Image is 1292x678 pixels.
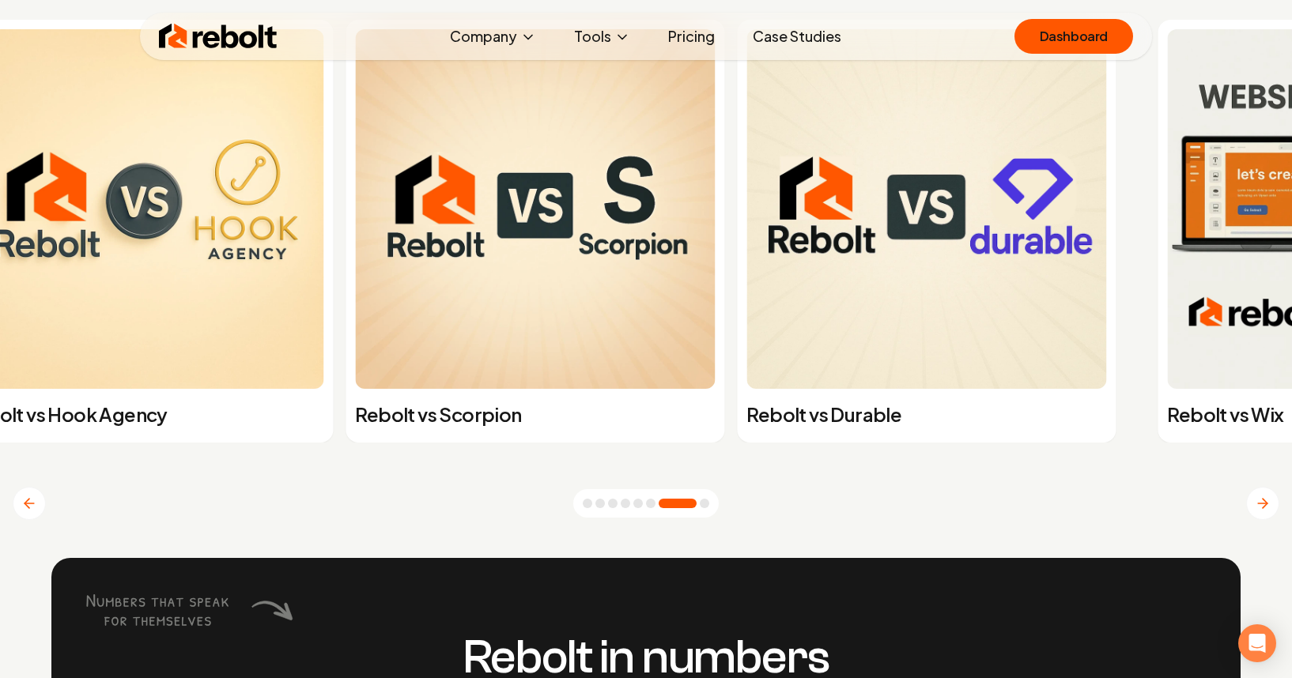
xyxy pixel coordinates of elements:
[1246,487,1279,520] button: Next slide
[737,20,1116,443] a: Rebolt vs DurableRebolt vs Durable
[13,487,46,520] button: Previous slide
[746,401,1106,427] p: Rebolt vs Durable
[355,29,715,389] img: Rebolt vs Scorpion
[740,21,854,52] a: Case Studies
[633,499,643,508] button: Go to slide 5
[700,499,709,508] button: Go to slide 8
[355,401,715,427] p: Rebolt vs Scorpion
[621,499,630,508] button: Go to slide 4
[659,499,697,508] button: Go to slide 7
[595,499,605,508] button: Go to slide 2
[655,21,727,52] a: Pricing
[1238,624,1276,662] div: Open Intercom Messenger
[561,21,643,52] button: Tools
[646,499,655,508] button: Go to slide 6
[1014,19,1133,54] a: Dashboard
[583,499,592,508] button: Go to slide 1
[608,499,618,508] button: Go to slide 3
[346,20,724,443] a: Rebolt vs ScorpionRebolt vs Scorpion
[746,29,1106,389] img: Rebolt vs Durable
[437,21,549,52] button: Company
[159,21,278,52] img: Rebolt Logo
